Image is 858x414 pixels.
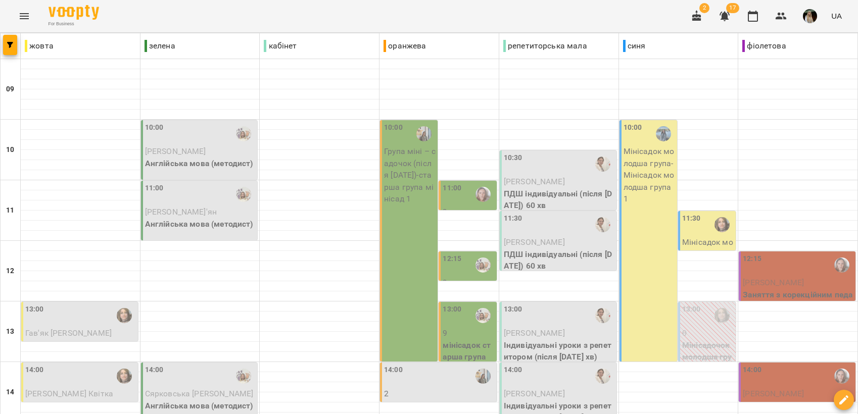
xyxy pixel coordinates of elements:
img: Рущак Василина Василівна [595,217,610,232]
button: UA [827,7,846,25]
p: Індив. розвиваюче заняття [25,400,136,412]
span: UA [831,11,842,21]
p: Англійська мова (методист) [145,400,256,412]
span: [PERSON_NAME]'ян [145,207,217,217]
label: 13:00 [682,304,701,315]
label: 14:00 [504,365,522,376]
img: Безкоровайна Ольга Григорівна [714,217,730,232]
p: 2 [384,388,495,400]
label: 10:00 [145,122,164,133]
img: Киричук Тетяна Миколаївна [475,308,491,323]
p: Англійська мова (методист) [145,158,256,170]
img: Киричук Тетяна Миколаївна [236,369,251,384]
h6: 13 [6,326,14,337]
span: Сярковська [PERSON_NAME] [145,389,254,398]
label: 11:30 [682,213,701,224]
img: Voopty Logo [49,5,99,20]
p: ПДШ індивідуальні (після [DATE]) 60 хв [504,248,614,272]
p: Мінісадок молодша група- музичне заняття - Мінісадок молодша група 1 [682,236,734,307]
p: Англійська мова (методист) [145,218,256,230]
img: Сергієнко Вікторія Сергіївна [475,187,491,202]
label: 11:00 [443,183,461,194]
img: Киричук Тетяна Миколаївна [475,257,491,273]
p: Мінісадок молодша група - Мінісадок молодша група 1 [624,145,675,205]
label: 14:00 [25,365,44,376]
img: Сергієнко Вікторія Сергіївна [834,257,849,273]
p: репетиторська мала [503,40,587,52]
h6: 10 [6,144,14,156]
img: Гарасим Ольга Богданівна [656,126,671,141]
span: [PERSON_NAME] [504,328,565,338]
label: 10:00 [624,122,642,133]
span: 17 [726,3,739,13]
label: 11:30 [504,213,522,224]
label: 12:15 [743,253,761,265]
label: 13:00 [25,304,44,315]
span: [PERSON_NAME] [504,177,565,186]
span: [PERSON_NAME] [145,146,206,156]
img: Сергієнко Вікторія Сергіївна [834,369,849,384]
img: Безкоровайна Ольга Григорівна [117,308,132,323]
img: Рущак Василина Василівна [595,308,610,323]
label: 14:00 [384,365,403,376]
span: [PERSON_NAME] Квітка [25,389,113,398]
h6: 11 [6,205,14,216]
p: Індивідуальні уроки з репетитором (після [DATE] хв) [504,339,614,363]
p: жовта [25,40,54,52]
span: [PERSON_NAME] [743,389,804,398]
p: Група міні – садочок (після [DATE]) - старша група мінісад 1 [384,145,436,205]
p: 9 [443,206,494,218]
label: 14:00 [145,365,164,376]
img: Киричук Тетяна Миколаївна [236,187,251,202]
img: Безкоровайна Ольга Григорівна [117,369,132,384]
img: Киричук Тетяна Миколаївна [236,126,251,141]
p: фіолетова [742,40,786,52]
div: Безкоровайна Ольга Григорівна [714,308,730,323]
p: зелена [145,40,175,52]
label: 13:00 [443,304,461,315]
label: 14:00 [743,365,761,376]
label: 10:30 [504,152,522,164]
img: Німців Ксенія Петрівна [416,126,432,141]
span: [PERSON_NAME] [743,278,804,287]
p: ПДШ індивідуальні (після [DATE]) 60 хв [504,188,614,212]
p: мінісадок старша група -прогулянка (старша група мінісад 1) [443,339,494,399]
p: кабінет [264,40,297,52]
p: Індив. розвиваюче заняття [25,339,136,351]
h6: 12 [6,266,14,277]
label: 12:15 [443,253,461,265]
img: Рущак Василина Василівна [595,157,610,172]
p: 0 [682,327,734,339]
span: [PERSON_NAME] [504,389,565,398]
span: For Business [49,21,99,27]
p: Заняття з корекційним педагогом, психологом (після [DATE]) [743,289,853,325]
p: синя [623,40,646,52]
img: Рущак Василина Василівна [595,369,610,384]
h6: 09 [6,84,14,95]
p: оранжева [384,40,426,52]
label: 10:00 [384,122,403,133]
img: Німців Ксенія Петрівна [475,369,491,384]
img: db9e5aee73aab2f764342d08fe444bbe.JPG [803,9,817,23]
label: 13:00 [504,304,522,315]
button: Menu [12,4,36,28]
span: Гав'як [PERSON_NAME] [25,328,112,338]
